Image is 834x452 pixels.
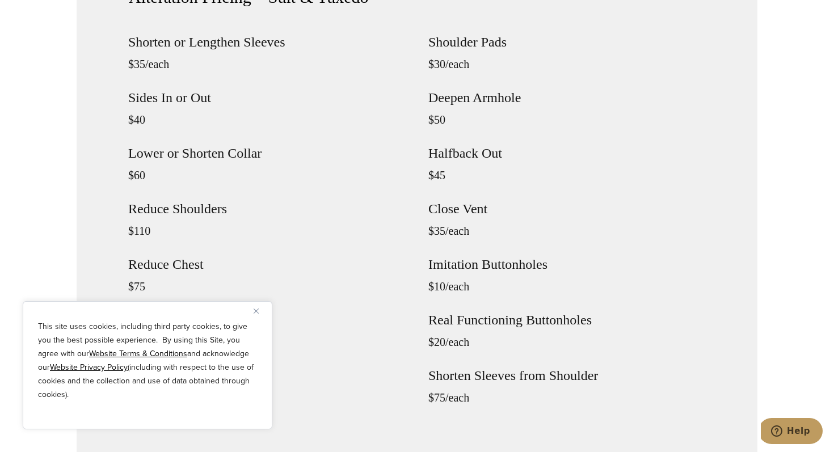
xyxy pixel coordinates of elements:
[428,57,706,71] p: $30/each
[428,257,706,271] h4: Imitation Buttonholes
[428,313,706,327] h4: Real Functioning Buttonholes
[428,224,706,238] p: $35/each
[428,113,706,126] p: $50
[89,348,187,360] a: Website Terms & Conditions
[428,168,706,182] p: $45
[128,57,406,71] p: $35/each
[428,280,706,293] p: $10/each
[428,391,706,404] p: $75/each
[128,224,406,238] p: $110
[428,369,706,382] h4: Shorten Sleeves from Shoulder
[428,335,706,349] p: $20/each
[128,280,406,293] p: $75
[128,91,406,104] h4: Sides In or Out
[38,320,257,402] p: This site uses cookies, including third party cookies, to give you the best possible experience. ...
[128,35,406,49] h4: Shorten or Lengthen Sleeves
[128,257,406,271] h4: Reduce Chest
[254,304,267,318] button: Close
[128,202,406,216] h4: Reduce Shoulders
[50,361,128,373] a: Website Privacy Policy
[428,146,706,160] h4: Halfback Out
[128,168,406,182] p: $60
[428,91,706,104] h4: Deepen Armhole
[428,35,706,49] h4: Shoulder Pads
[128,113,406,126] p: $40
[254,309,259,314] img: Close
[128,146,406,160] h4: Lower or Shorten Collar
[428,202,706,216] h4: Close Vent
[761,418,823,446] iframe: Opens a widget where you can chat to one of our agents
